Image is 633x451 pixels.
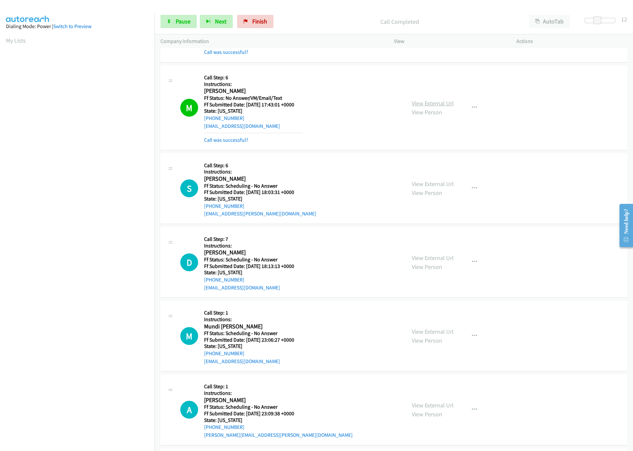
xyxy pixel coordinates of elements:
h2: [PERSON_NAME] [204,249,302,256]
h5: Instructions: [204,81,302,88]
button: AutoTab [529,15,570,28]
h1: M [180,99,198,117]
a: View Person [412,263,442,271]
p: Actions [516,37,627,45]
h5: Ff Status: Scheduling - No Answer [204,330,302,337]
h5: State: [US_STATE] [204,196,316,202]
a: View External Url [412,328,454,335]
a: View External Url [412,254,454,262]
a: Finish [237,15,273,28]
a: View Person [412,108,442,116]
a: [PHONE_NUMBER] [204,115,244,121]
a: [PERSON_NAME][EMAIL_ADDRESS][PERSON_NAME][DOMAIN_NAME] [204,432,353,438]
span: Pause [176,18,191,25]
a: [EMAIL_ADDRESS][DOMAIN_NAME] [204,358,280,364]
h5: Ff Status: Scheduling - No Answer [204,404,353,410]
h5: Instructions: [204,243,302,249]
a: View External Url [412,180,454,188]
div: 12 [621,15,627,24]
a: Call was successful? [204,137,248,143]
span: Finish [252,18,267,25]
h5: Instructions: [204,390,353,396]
a: [EMAIL_ADDRESS][DOMAIN_NAME] [204,284,280,291]
h5: Call Step: 1 [204,383,353,390]
a: View External Url [412,99,454,107]
a: View Person [412,337,442,344]
div: The call is yet to be attempted [180,401,198,419]
a: View Person [412,189,442,197]
h5: Ff Submitted Date: [DATE] 23:09:38 +0000 [204,410,353,417]
h5: State: [US_STATE] [204,108,302,114]
p: Company Information [160,37,382,45]
h5: Instructions: [204,316,302,323]
h5: State: [US_STATE] [204,269,302,276]
a: Pause [160,15,197,28]
h5: Instructions: [204,169,316,175]
a: [PHONE_NUMBER] [204,277,244,283]
button: Next [200,15,233,28]
a: Switch to Preview [53,23,91,29]
h1: M [180,327,198,345]
h5: Call Step: 1 [204,310,302,316]
h5: State: [US_STATE] [204,417,353,424]
div: The call is yet to be attempted [180,179,198,197]
h5: Call Step: 6 [204,74,302,81]
a: My Lists [6,37,26,44]
div: The call is yet to be attempted [180,327,198,345]
a: View External Url [412,401,454,409]
a: [PHONE_NUMBER] [204,424,244,430]
h1: A [180,401,198,419]
h5: Ff Submitted Date: [DATE] 18:13:13 +0000 [204,263,302,270]
h2: [PERSON_NAME] [204,175,302,183]
h5: Call Step: 7 [204,236,302,243]
h5: Ff Status: Scheduling - No Answer [204,183,316,189]
div: Dialing Mode: Power | [6,22,149,30]
a: Call was successful? [204,49,248,55]
h5: Ff Submitted Date: [DATE] 18:03:31 +0000 [204,189,316,196]
h1: S [180,179,198,197]
a: [EMAIL_ADDRESS][DOMAIN_NAME] [204,123,280,129]
h5: Ff Submitted Date: [DATE] 23:06:27 +0000 [204,337,302,343]
iframe: Dialpad [6,51,155,365]
a: [PHONE_NUMBER] [204,203,244,209]
iframe: Resource Center [614,199,633,252]
h2: Mundi [PERSON_NAME] [204,323,302,330]
h5: Ff Status: No Answer/VM/Email/Text [204,95,302,101]
a: [PHONE_NUMBER] [204,350,244,357]
p: View [394,37,505,45]
h5: State: [US_STATE] [204,343,302,350]
div: The call is yet to be attempted [180,253,198,271]
h5: Ff Submitted Date: [DATE] 17:43:01 +0000 [204,101,302,108]
h5: Call Step: 6 [204,162,316,169]
a: [EMAIL_ADDRESS][PERSON_NAME][DOMAIN_NAME] [204,210,316,217]
span: Next [215,18,227,25]
a: View Person [412,410,442,418]
h2: [PERSON_NAME] [204,396,302,404]
p: Call Completed [282,17,517,26]
h5: Ff Status: Scheduling - No Answer [204,256,302,263]
h2: [PERSON_NAME] [204,87,302,95]
h1: D [180,253,198,271]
